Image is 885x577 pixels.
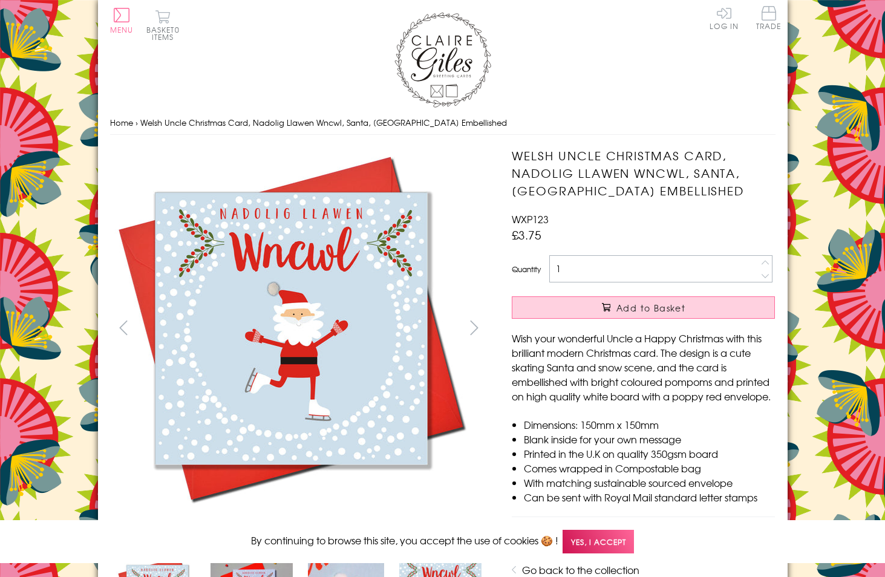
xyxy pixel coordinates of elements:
a: Home [110,117,133,128]
span: Menu [110,24,134,35]
button: next [460,314,488,341]
button: Add to Basket [512,296,775,319]
span: › [136,117,138,128]
span: £3.75 [512,226,541,243]
img: Claire Giles Greetings Cards [394,12,491,108]
li: Blank inside for your own message [524,432,775,446]
nav: breadcrumbs [110,111,776,135]
span: Add to Basket [616,302,685,314]
li: Printed in the U.K on quality 350gsm board [524,446,775,461]
li: Dimensions: 150mm x 150mm [524,417,775,432]
a: Log In [710,6,739,30]
p: Wish your wonderful Uncle a Happy Christmas with this brilliant modern Christmas card. The design... [512,331,775,403]
span: Welsh Uncle Christmas Card, Nadolig Llawen Wncwl, Santa, [GEOGRAPHIC_DATA] Embellished [140,117,507,128]
li: Comes wrapped in Compostable bag [524,461,775,475]
label: Quantity [512,264,541,275]
span: Trade [756,6,782,30]
span: WXP123 [512,212,549,226]
button: prev [110,314,137,341]
button: Basket0 items [146,10,180,41]
li: Can be sent with Royal Mail standard letter stamps [524,490,775,504]
span: Yes, I accept [563,530,634,553]
button: Menu [110,8,134,33]
img: Welsh Uncle Christmas Card, Nadolig Llawen Wncwl, Santa, Pompom Embellished [488,147,851,437]
a: Go back to the collection [522,562,639,577]
a: Trade [756,6,782,32]
img: Welsh Uncle Christmas Card, Nadolig Llawen Wncwl, Santa, Pompom Embellished [109,147,472,510]
h1: Welsh Uncle Christmas Card, Nadolig Llawen Wncwl, Santa, [GEOGRAPHIC_DATA] Embellished [512,147,775,199]
li: With matching sustainable sourced envelope [524,475,775,490]
span: 0 items [152,24,180,42]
